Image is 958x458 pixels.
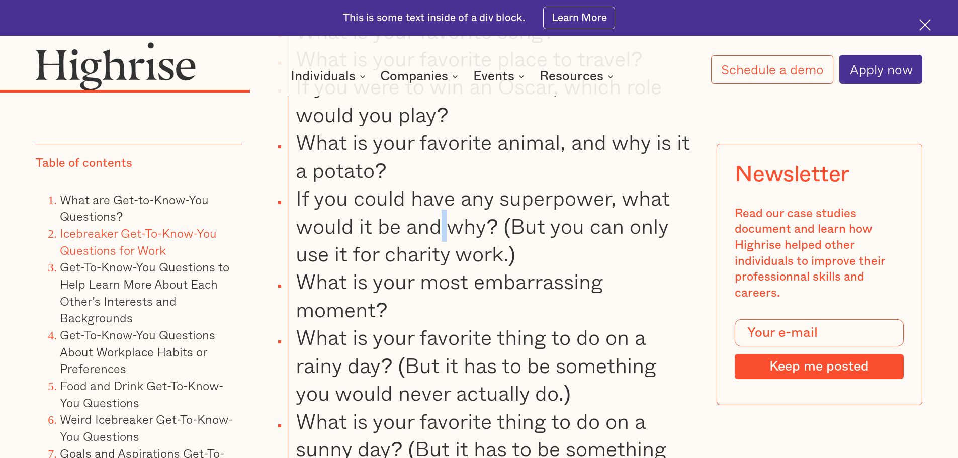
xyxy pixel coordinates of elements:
img: Highrise logo [36,42,196,90]
img: Cross icon [919,19,931,31]
a: Icebreaker Get-To-Know-You Questions for Work [60,224,217,259]
div: Table of contents [36,156,132,172]
a: Schedule a demo [711,55,834,84]
div: Individuals [291,70,356,82]
div: Resources [540,70,603,82]
a: Get-To-Know-You Questions to Help Learn More About Each Other’s Interests and Backgrounds [60,258,229,327]
div: Events [473,70,514,82]
input: Your e-mail [735,320,904,347]
div: Companies [380,70,448,82]
div: Events [473,70,528,82]
li: What is your favorite animal, and why is it a potato? [288,128,694,184]
input: Keep me posted [735,354,904,379]
form: Modal Form [735,320,904,379]
a: Apply now [839,55,922,84]
li: If you were to win an Oscar, which role would you play? [288,72,694,128]
a: Get-To-Know-You Questions About Workplace Habits or Preferences [60,325,215,378]
a: What are Get-to-Know-You Questions? [60,190,209,226]
a: Learn More [543,7,615,29]
div: Companies [380,70,461,82]
li: What is your favorite thing to do on a rainy day? (But it has to be something you would never act... [288,323,694,407]
li: What is your most embarrassing moment? [288,267,694,323]
a: Food and Drink Get-To-Know-You Questions [60,376,223,412]
div: Individuals [291,70,369,82]
div: Read our case studies document and learn how Highrise helped other individuals to improve their p... [735,206,904,302]
div: Resources [540,70,617,82]
li: If you could have any superpower, what would it be and why? (But you can only use it for charity ... [288,184,694,267]
div: Newsletter [735,162,849,188]
div: This is some text inside of a div block. [343,11,525,25]
a: Weird Icebreaker Get-To-Know-You Questions [60,410,233,445]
